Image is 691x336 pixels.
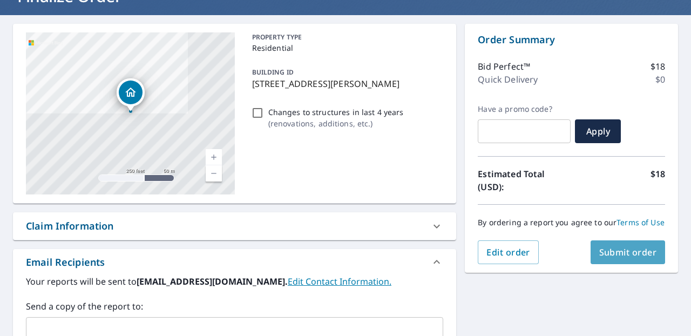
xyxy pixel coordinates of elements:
[599,246,657,258] span: Submit order
[651,60,665,73] p: $18
[252,42,439,53] p: Residential
[26,219,114,233] div: Claim Information
[478,240,539,264] button: Edit order
[651,167,665,193] p: $18
[26,275,443,288] label: Your reports will be sent to
[617,217,665,227] a: Terms of Use
[655,73,665,86] p: $0
[478,104,571,114] label: Have a promo code?
[486,246,530,258] span: Edit order
[478,60,530,73] p: Bid Perfect™
[591,240,666,264] button: Submit order
[13,212,456,240] div: Claim Information
[584,125,612,137] span: Apply
[478,32,665,47] p: Order Summary
[206,149,222,165] a: Current Level 17, Zoom In
[252,32,439,42] p: PROPERTY TYPE
[478,218,665,227] p: By ordering a report you agree to our
[268,106,404,118] p: Changes to structures in last 4 years
[478,73,538,86] p: Quick Delivery
[117,78,145,112] div: Dropped pin, building 1, Residential property, 922 Glyn Evans Ct Newark, OH 43055
[137,275,288,287] b: [EMAIL_ADDRESS][DOMAIN_NAME].
[206,165,222,182] a: Current Level 17, Zoom Out
[575,119,621,143] button: Apply
[288,275,391,287] a: EditContactInfo
[26,255,105,270] div: Email Recipients
[252,77,439,90] p: [STREET_ADDRESS][PERSON_NAME]
[478,167,571,193] p: Estimated Total (USD):
[26,300,443,313] label: Send a copy of the report to:
[252,68,294,77] p: BUILDING ID
[13,249,456,275] div: Email Recipients
[268,118,404,129] p: ( renovations, additions, etc. )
